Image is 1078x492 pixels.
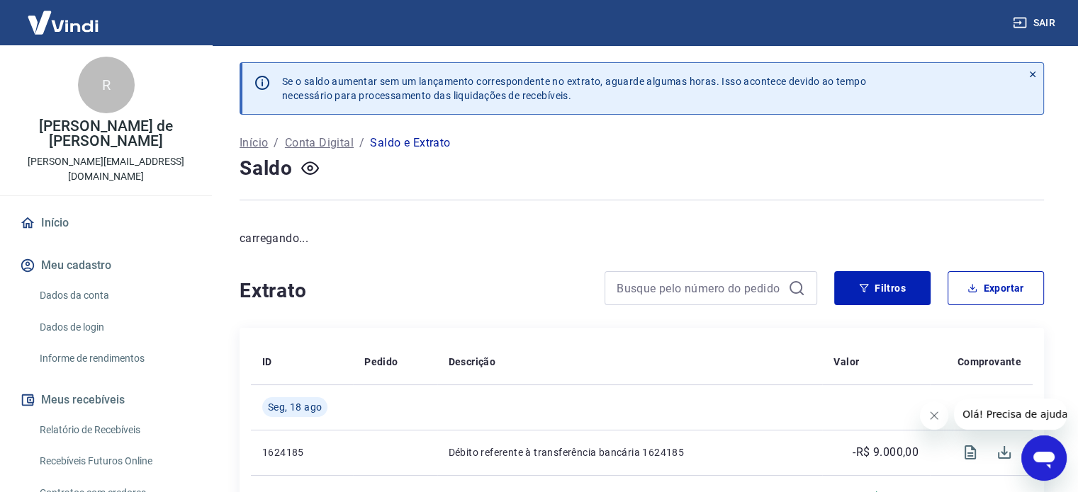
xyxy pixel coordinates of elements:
p: Se o saldo aumentar sem um lançamento correspondente no extrato, aguarde algumas horas. Isso acon... [282,74,866,103]
p: Saldo e Extrato [370,135,450,151]
iframe: Fechar mensagem [920,401,948,430]
a: Início [240,135,268,151]
p: carregando... [240,230,1044,247]
input: Busque pelo número do pedido [617,278,782,299]
p: / [359,135,364,151]
a: Conta Digital [285,135,354,151]
p: 1624185 [262,445,342,459]
button: Filtros [834,271,931,305]
a: Recebíveis Futuros Online [34,447,195,476]
h4: Saldo [240,154,293,183]
button: Exportar [948,271,1044,305]
p: [PERSON_NAME][EMAIL_ADDRESS][DOMAIN_NAME] [11,154,201,184]
iframe: Botão para abrir a janela de mensagens [1021,435,1067,481]
button: Sair [1010,10,1061,36]
span: Visualizar [953,435,987,469]
span: Seg, 18 ago [268,400,322,414]
iframe: Mensagem da empresa [954,399,1067,430]
p: [PERSON_NAME] de [PERSON_NAME] [11,119,201,149]
p: Pedido [364,355,398,369]
p: Débito referente à transferência bancária 1624185 [449,445,812,459]
button: Meu cadastro [17,250,195,281]
p: / [274,135,279,151]
div: R [78,57,135,113]
a: Dados de login [34,313,195,342]
p: ID [262,355,272,369]
p: Descrição [449,355,496,369]
a: Dados da conta [34,281,195,310]
h4: Extrato [240,277,588,305]
span: Olá! Precisa de ajuda? [9,10,119,21]
img: Vindi [17,1,109,44]
span: Download [987,435,1021,469]
button: Meus recebíveis [17,384,195,416]
p: Valor [833,355,859,369]
a: Início [17,207,195,239]
p: -R$ 9.000,00 [853,444,919,461]
a: Relatório de Recebíveis [34,416,195,445]
p: Comprovante [958,355,1021,369]
a: Informe de rendimentos [34,344,195,373]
